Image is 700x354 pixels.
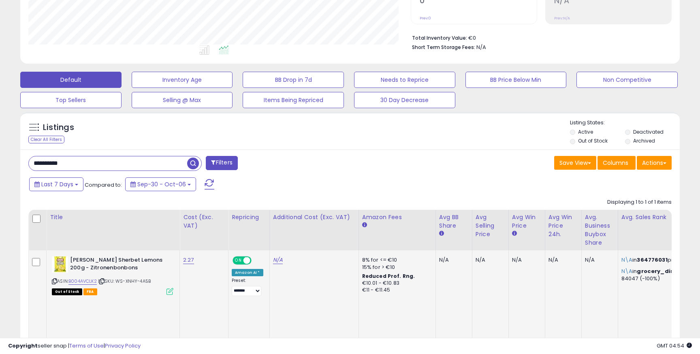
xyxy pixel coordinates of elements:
[412,32,666,42] li: €0
[512,230,517,237] small: Avg Win Price.
[28,136,64,143] div: Clear All Filters
[512,213,542,230] div: Avg Win Price
[70,256,169,273] b: [PERSON_NAME] Sherbet Lemons 200g - Zitronenbonbons
[50,213,176,222] div: Title
[354,92,455,108] button: 30 Day Decrease
[85,181,122,189] span: Compared to:
[41,180,73,188] span: Last 7 Days
[98,278,151,284] span: | SKU: WS-XNHY-4A5B
[621,267,632,275] span: N\A
[206,156,237,170] button: Filters
[43,122,74,133] h5: Listings
[362,256,429,264] div: 8% for <= €10
[52,256,68,273] img: 41Jx2ybLZZL._SL40_.jpg
[232,269,263,276] div: Amazon AI *
[362,222,367,229] small: Amazon Fees.
[576,72,678,88] button: Non Competitive
[633,137,655,144] label: Archived
[603,159,628,167] span: Columns
[137,180,186,188] span: Sep-30 - Oct-06
[183,256,194,264] a: 2.27
[465,72,567,88] button: BB Price Below Min
[233,257,243,264] span: ON
[412,44,475,51] b: Short Term Storage Fees:
[554,156,596,170] button: Save View
[439,230,444,237] small: Avg BB Share.
[548,213,578,239] div: Avg Win Price 24h.
[578,137,608,144] label: Out of Stock
[578,128,593,135] label: Active
[585,213,615,247] div: Avg. Business Buybox Share
[362,280,429,287] div: €10.01 - €10.83
[69,342,104,350] a: Terms of Use
[354,72,455,88] button: Needs to Reprice
[52,256,173,294] div: ASIN:
[273,213,355,222] div: Additional Cost (Exc. VAT)
[132,72,233,88] button: Inventory Age
[412,34,467,41] b: Total Inventory Value:
[250,257,263,264] span: OFF
[362,213,432,222] div: Amazon Fees
[29,177,83,191] button: Last 7 Days
[243,92,344,108] button: Items Being Repriced
[68,278,97,285] a: B004AVCLK2
[476,43,486,51] span: N/A
[439,213,469,230] div: Avg BB Share
[621,256,632,264] span: N\A
[232,278,263,296] div: Preset:
[476,213,505,239] div: Avg Selling Price
[633,128,664,135] label: Deactivated
[548,256,575,264] div: N/A
[362,273,415,279] b: Reduced Prof. Rng.
[183,213,225,230] div: Cost (Exc. VAT)
[125,177,196,191] button: Sep-30 - Oct-06
[20,72,122,88] button: Default
[420,16,431,21] small: Prev: 0
[637,156,672,170] button: Actions
[476,256,502,264] div: N/A
[132,92,233,108] button: Selling @ Max
[362,287,429,294] div: €11 - €11.45
[598,156,636,170] button: Columns
[637,256,667,264] span: 364776031
[585,256,612,264] div: N/A
[657,342,692,350] span: 2025-10-14 04:54 GMT
[243,72,344,88] button: BB Drop in 7d
[273,256,283,264] a: N/A
[8,342,141,350] div: seller snap | |
[362,264,429,271] div: 15% for > €10
[439,256,466,264] div: N/A
[105,342,141,350] a: Privacy Policy
[8,342,38,350] strong: Copyright
[512,256,539,264] div: N/A
[52,288,82,295] span: All listings that are currently out of stock and unavailable for purchase on Amazon
[83,288,97,295] span: FBA
[232,213,266,222] div: Repricing
[570,119,679,127] p: Listing States:
[554,16,570,21] small: Prev: N/A
[20,92,122,108] button: Top Sellers
[607,198,672,206] div: Displaying 1 to 1 of 1 items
